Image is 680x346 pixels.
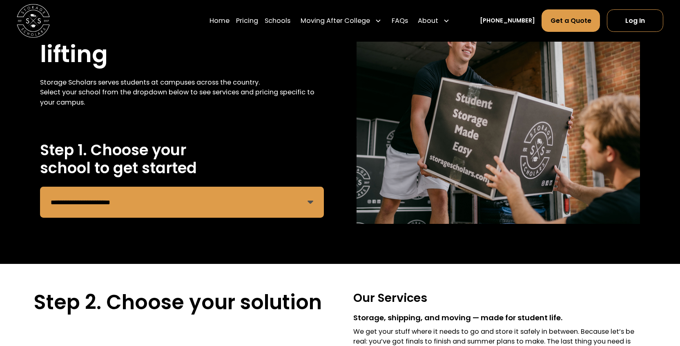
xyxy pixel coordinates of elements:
div: About [415,9,453,32]
a: Log In [607,9,664,32]
h2: Step 1. Choose your school to get started [40,141,323,177]
img: Storage Scholars main logo [17,4,50,38]
img: storage scholar [357,9,640,224]
a: FAQs [392,9,408,32]
form: Remind Form [40,187,323,218]
a: Home [210,9,230,32]
div: About [418,16,438,26]
h1: We handle the heavy lifting [40,9,323,69]
a: Pricing [236,9,258,32]
h3: Our Services [353,290,646,306]
div: Storage, shipping, and moving — made for student life. [353,312,646,324]
div: Storage Scholars serves students at campuses across the country. Select your school from the drop... [40,78,323,107]
div: Moving After College [301,16,370,26]
a: [PHONE_NUMBER] [480,16,535,25]
a: Get a Quote [542,9,600,32]
div: Moving After College [297,9,385,32]
a: Schools [265,9,290,32]
h2: Step 2. Choose your solution [34,290,327,315]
